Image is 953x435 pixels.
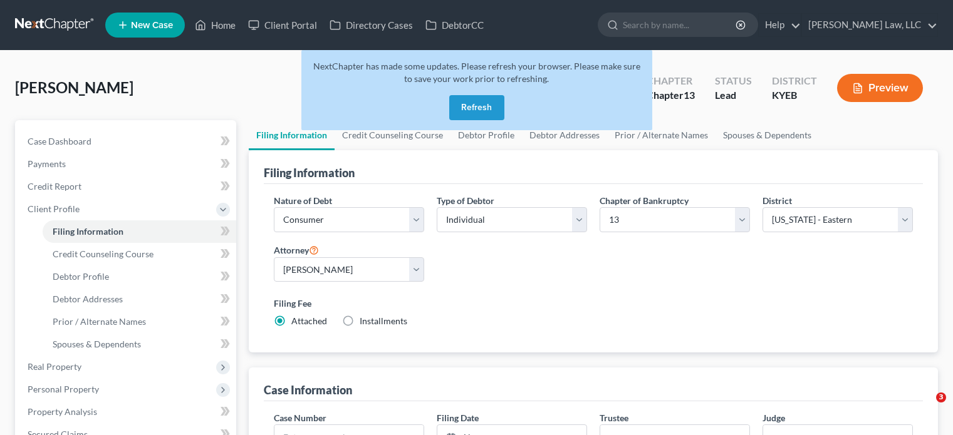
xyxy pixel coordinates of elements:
a: Prior / Alternate Names [607,120,716,150]
a: Payments [18,153,236,175]
iframe: Intercom live chat [910,392,940,422]
span: [PERSON_NAME] [15,78,133,96]
label: District [763,194,792,207]
label: Filing Date [437,411,479,424]
span: Prior / Alternate Names [53,316,146,327]
span: Property Analysis [28,406,97,417]
div: Lead [715,88,752,103]
a: DebtorCC [419,14,490,36]
a: Spouses & Dependents [716,120,819,150]
span: Debtor Addresses [53,294,123,304]
a: Case Dashboard [18,130,236,153]
a: Directory Cases [323,14,419,36]
a: Debtor Addresses [43,288,236,310]
span: Client Profile [28,203,80,214]
div: Filing Information [264,165,355,180]
div: Chapter [647,88,695,103]
button: Preview [837,74,923,102]
span: Credit Report [28,181,81,192]
a: Client Portal [242,14,323,36]
a: Credit Report [18,175,236,198]
span: Debtor Profile [53,271,109,282]
span: 3 [936,392,946,402]
span: Filing Information [53,226,123,237]
input: Search by name... [623,13,737,36]
a: Debtor Profile [43,265,236,288]
a: Home [189,14,242,36]
span: 13 [684,89,695,101]
button: Refresh [449,95,504,120]
span: NextChapter has made some updates. Please refresh your browser. Please make sure to save your wor... [313,61,640,84]
a: Filing Information [43,220,236,243]
a: Spouses & Dependents [43,333,236,356]
a: Property Analysis [18,401,236,423]
label: Type of Debtor [437,194,494,207]
span: Personal Property [28,384,99,394]
span: New Case [131,21,173,30]
div: Case Information [264,382,352,397]
span: Credit Counseling Course [53,248,154,259]
span: Installments [360,315,407,326]
span: Case Dashboard [28,136,91,146]
span: Attached [291,315,327,326]
span: Payments [28,158,66,169]
label: Trustee [600,411,628,424]
label: Nature of Debt [274,194,332,207]
span: Real Property [28,361,81,372]
span: Spouses & Dependents [53,339,141,349]
div: Chapter [647,74,695,88]
a: Credit Counseling Course [43,243,236,265]
a: Filing Information [249,120,335,150]
label: Filing Fee [274,297,913,310]
div: KYEB [772,88,817,103]
a: Help [759,14,801,36]
div: Status [715,74,752,88]
label: Case Number [274,411,326,424]
a: [PERSON_NAME] Law, LLC [802,14,937,36]
div: District [772,74,817,88]
label: Judge [763,411,785,424]
label: Chapter of Bankruptcy [600,194,689,207]
a: Prior / Alternate Names [43,310,236,333]
label: Attorney [274,242,319,257]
